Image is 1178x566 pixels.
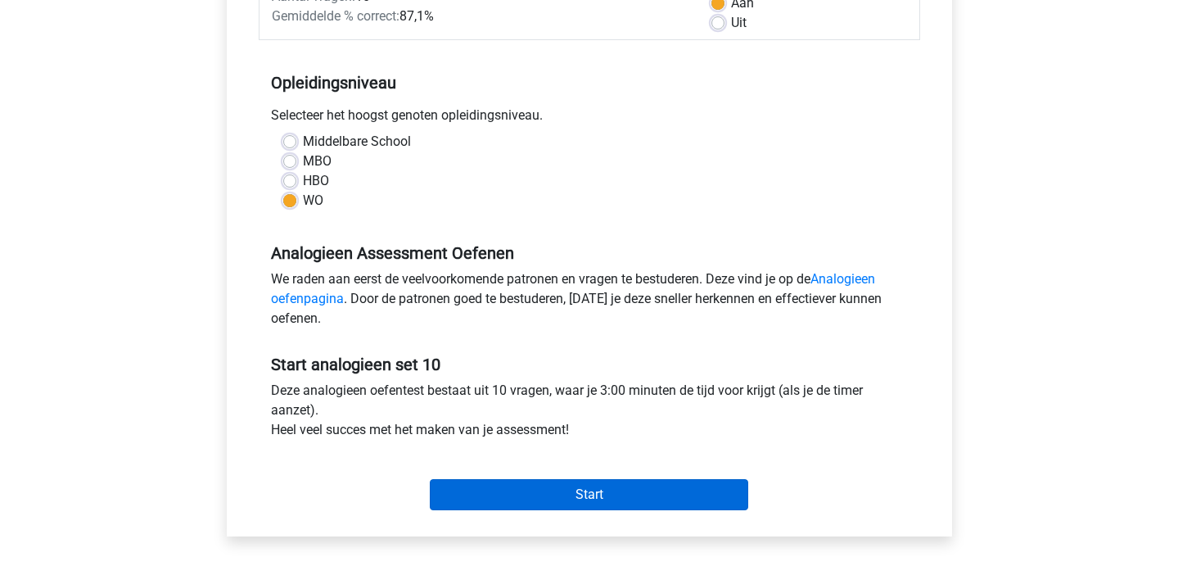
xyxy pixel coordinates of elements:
span: Gemiddelde % correct: [272,8,399,24]
div: Deze analogieen oefentest bestaat uit 10 vragen, waar je 3:00 minuten de tijd voor krijgt (als je... [259,381,920,446]
h5: Start analogieen set 10 [271,355,908,374]
input: Start [430,479,748,510]
label: HBO [303,171,329,191]
div: 87,1% [260,7,699,26]
h5: Opleidingsniveau [271,66,908,99]
label: Middelbare School [303,132,411,152]
label: Uit [731,13,747,33]
div: We raden aan eerst de veelvoorkomende patronen en vragen te bestuderen. Deze vind je op de . Door... [259,269,920,335]
div: Selecteer het hoogst genoten opleidingsniveau. [259,106,920,132]
label: WO [303,191,323,211]
h5: Analogieen Assessment Oefenen [271,243,908,263]
label: MBO [303,152,332,171]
